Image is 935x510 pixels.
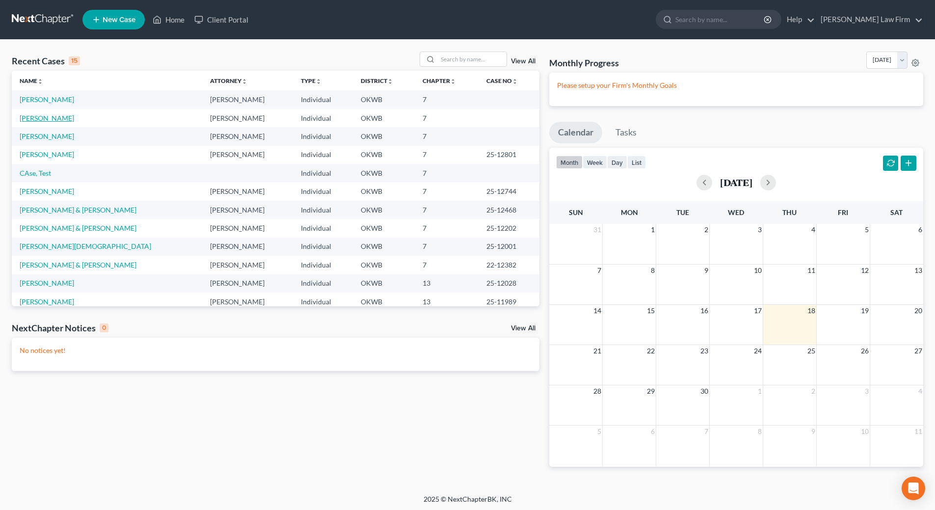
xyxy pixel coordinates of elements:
[596,265,602,276] span: 7
[353,109,415,127] td: OKWB
[293,109,353,127] td: Individual
[202,109,293,127] td: [PERSON_NAME]
[415,219,478,237] td: 7
[293,127,353,145] td: Individual
[913,305,923,317] span: 20
[387,79,393,84] i: unfold_more
[353,146,415,164] td: OKWB
[592,385,602,397] span: 28
[189,11,253,28] a: Client Portal
[703,265,709,276] span: 9
[511,325,535,332] a: View All
[353,201,415,219] td: OKWB
[20,261,136,269] a: [PERSON_NAME] & [PERSON_NAME]
[37,79,43,84] i: unfold_more
[20,132,74,140] a: [PERSON_NAME]
[353,127,415,145] td: OKWB
[202,274,293,293] td: [PERSON_NAME]
[650,224,656,236] span: 1
[592,305,602,317] span: 14
[202,182,293,200] td: [PERSON_NAME]
[293,238,353,256] td: Individual
[650,265,656,276] span: 8
[293,274,353,293] td: Individual
[757,224,763,236] span: 3
[20,279,74,287] a: [PERSON_NAME]
[860,305,870,317] span: 19
[202,127,293,145] td: [PERSON_NAME]
[557,81,915,90] p: Please setup your Firm's Monthly Goals
[316,79,321,84] i: unfold_more
[479,256,539,274] td: 22-12382
[202,256,293,274] td: [PERSON_NAME]
[675,10,765,28] input: Search by name...
[20,150,74,159] a: [PERSON_NAME]
[301,77,321,84] a: Typeunfold_more
[806,265,816,276] span: 11
[210,77,247,84] a: Attorneyunfold_more
[415,90,478,108] td: 7
[20,95,74,104] a: [PERSON_NAME]
[353,219,415,237] td: OKWB
[699,385,709,397] span: 30
[592,345,602,357] span: 21
[753,345,763,357] span: 24
[293,90,353,108] td: Individual
[353,293,415,311] td: OKWB
[202,201,293,219] td: [PERSON_NAME]
[699,345,709,357] span: 23
[810,426,816,437] span: 9
[902,477,925,500] div: Open Intercom Messenger
[20,297,74,306] a: [PERSON_NAME]
[479,201,539,219] td: 25-12468
[549,122,602,143] a: Calendar
[103,16,135,24] span: New Case
[450,79,456,84] i: unfold_more
[479,182,539,200] td: 25-12744
[917,385,923,397] span: 4
[913,426,923,437] span: 11
[148,11,189,28] a: Home
[293,219,353,237] td: Individual
[728,208,744,216] span: Wed
[202,90,293,108] td: [PERSON_NAME]
[479,219,539,237] td: 25-12202
[69,56,80,65] div: 15
[293,201,353,219] td: Individual
[12,55,80,67] div: Recent Cases
[703,426,709,437] span: 7
[353,256,415,274] td: OKWB
[650,426,656,437] span: 6
[353,90,415,108] td: OKWB
[415,238,478,256] td: 7
[415,201,478,219] td: 7
[816,11,923,28] a: [PERSON_NAME] Law Firm
[415,109,478,127] td: 7
[512,79,518,84] i: unfold_more
[782,11,815,28] a: Help
[202,293,293,311] td: [PERSON_NAME]
[415,146,478,164] td: 7
[860,265,870,276] span: 12
[913,345,923,357] span: 27
[596,426,602,437] span: 5
[20,206,136,214] a: [PERSON_NAME] & [PERSON_NAME]
[353,182,415,200] td: OKWB
[757,385,763,397] span: 1
[646,385,656,397] span: 29
[202,146,293,164] td: [PERSON_NAME]
[241,79,247,84] i: unfold_more
[479,274,539,293] td: 25-12028
[293,182,353,200] td: Individual
[293,293,353,311] td: Individual
[838,208,848,216] span: Fri
[592,224,602,236] span: 31
[293,256,353,274] td: Individual
[782,208,797,216] span: Thu
[569,208,583,216] span: Sun
[20,114,74,122] a: [PERSON_NAME]
[20,77,43,84] a: Nameunfold_more
[12,322,108,334] div: NextChapter Notices
[353,274,415,293] td: OKWB
[20,242,151,250] a: [PERSON_NAME][DEMOGRAPHIC_DATA]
